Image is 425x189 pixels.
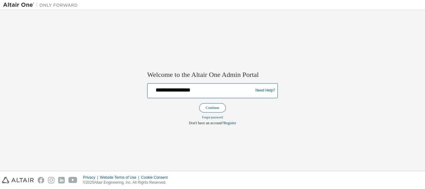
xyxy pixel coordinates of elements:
img: Altair One [3,2,81,8]
img: linkedin.svg [58,177,65,183]
img: altair_logo.svg [2,177,34,183]
img: instagram.svg [48,177,54,183]
p: © 2025 Altair Engineering, Inc. All Rights Reserved. [83,180,171,185]
a: Forgot password [202,116,223,119]
div: Privacy [83,175,100,180]
div: Cookie Consent [141,175,171,180]
button: Continue [199,103,226,112]
img: youtube.svg [68,177,77,183]
img: facebook.svg [38,177,44,183]
div: Website Terms of Use [100,175,141,180]
span: Don't have an account? [189,121,224,125]
h2: Welcome to the Altair One Admin Portal [147,71,278,79]
a: Register [224,121,236,125]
